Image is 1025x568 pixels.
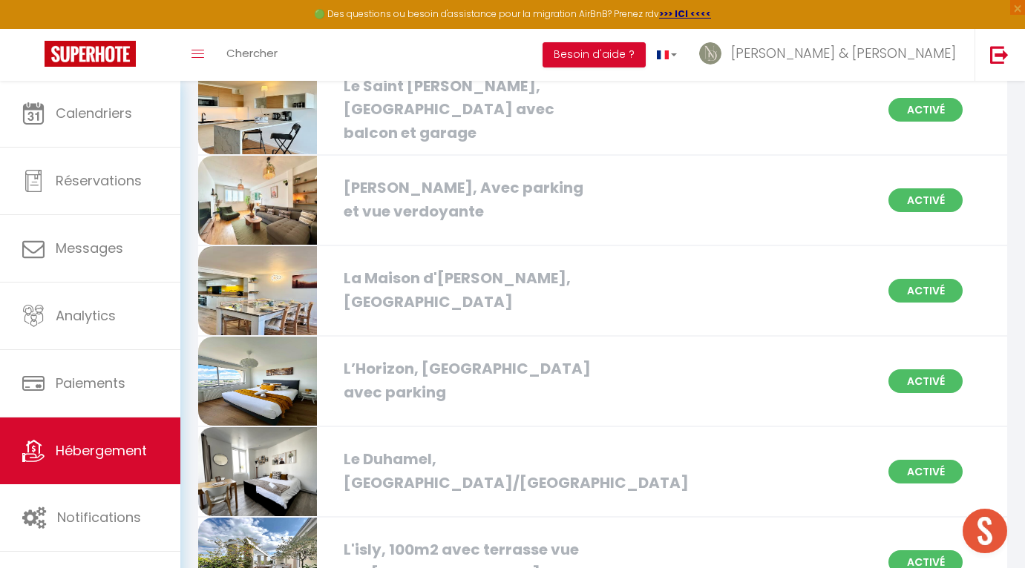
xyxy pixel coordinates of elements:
[659,7,711,20] a: >>> ICI <<<<
[56,104,132,122] span: Calendriers
[56,374,125,392] span: Paiements
[226,45,278,61] span: Chercher
[699,42,721,65] img: ...
[45,41,136,67] img: Super Booking
[215,29,289,81] a: Chercher
[688,29,975,81] a: ... [PERSON_NAME] & [PERSON_NAME]
[57,508,141,526] span: Notifications
[336,357,593,404] div: L’Horizon, [GEOGRAPHIC_DATA] avec parking
[731,44,956,62] span: [PERSON_NAME] & [PERSON_NAME]
[56,306,116,325] span: Analytics
[336,448,593,495] div: Le Duhamel, [GEOGRAPHIC_DATA]/[GEOGRAPHIC_DATA]
[56,441,147,460] span: Hébergement
[543,42,646,67] button: Besoin d'aide ?
[888,369,963,393] span: Activé
[888,98,963,122] span: Activé
[336,267,593,314] div: La Maison d'[PERSON_NAME], [GEOGRAPHIC_DATA]
[963,509,1007,553] div: Ouvrir le chat
[336,75,593,145] div: Le Saint [PERSON_NAME], [GEOGRAPHIC_DATA] avec balcon et garage
[56,239,123,257] span: Messages
[888,279,963,303] span: Activé
[56,171,142,190] span: Réservations
[888,188,963,212] span: Activé
[990,45,1009,64] img: logout
[336,176,593,223] div: [PERSON_NAME], Avec parking et vue verdoyante
[888,460,963,483] span: Activé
